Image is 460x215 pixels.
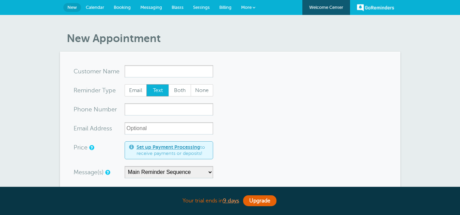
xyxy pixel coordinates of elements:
[137,144,209,156] span: to receive payments or deposits!
[215,185,227,199] div: Next Year
[241,5,252,10] span: More
[191,84,213,96] label: None
[137,185,163,199] span: September
[105,170,109,175] a: Simple templates and custom messages will use the reminder schedule set under Settings > Reminder...
[172,5,184,10] span: Blasts
[169,85,191,96] span: Both
[223,198,239,204] a: 9 days
[60,194,400,208] div: Your trial ends in .
[125,84,147,96] label: Email
[67,5,77,10] span: New
[74,122,125,135] div: ress
[74,65,125,77] div: ame
[63,3,81,12] a: New
[74,103,125,115] div: mber
[163,185,176,199] div: Next Month
[188,185,215,199] span: 2025
[219,5,232,10] span: Billing
[74,68,84,74] span: Cus
[86,5,104,10] span: Calendar
[74,87,116,93] label: Reminder Type
[85,106,102,112] span: ne Nu
[137,144,200,150] a: Set up Payment Processing
[74,125,85,131] span: Ema
[84,68,108,74] span: tomer N
[176,185,188,199] div: Previous Year
[67,32,400,45] h1: New Appointment
[191,85,213,96] span: None
[243,195,276,206] a: Upgrade
[114,5,131,10] span: Booking
[125,185,137,199] div: Previous Month
[193,5,210,10] span: Settings
[74,144,88,150] label: Price
[74,169,104,175] label: Message(s)
[89,145,93,150] a: An optional price for the appointment. If you set a price, you can include a payment link in your...
[125,85,147,96] span: Email
[140,5,162,10] span: Messaging
[147,85,169,96] span: Text
[125,122,213,135] input: Optional
[74,106,85,112] span: Pho
[85,125,101,131] span: il Add
[146,84,169,96] label: Text
[169,84,191,96] label: Both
